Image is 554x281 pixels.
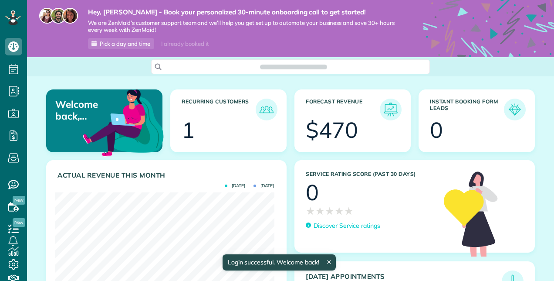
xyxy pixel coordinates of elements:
[314,221,380,230] p: Discover Service ratings
[88,19,397,34] span: We are ZenMaid’s customer support team and we’ll help you get set up to automate your business an...
[182,99,256,120] h3: Recurring Customers
[100,40,150,47] span: Pick a day and time
[39,8,55,24] img: maria-72a9807cf96188c08ef61303f053569d2e2a8a1cde33d635c8a3ac13582a053d.jpg
[225,184,245,188] span: [DATE]
[334,203,344,219] span: ★
[81,79,166,164] img: dashboard_welcome-42a62b7d889689a78055ac9021e634bf52bae3f8056760290aed330b23ab8690.png
[51,8,66,24] img: jorge-587dff0eeaa6aab1f244e6dc62b8924c3b6ad411094392a53c71c6c4a576187d.jpg
[306,203,315,219] span: ★
[55,99,124,122] p: Welcome back, [PERSON_NAME]!
[57,171,277,179] h3: Actual Revenue this month
[306,221,380,230] a: Discover Service ratings
[382,101,399,118] img: icon_forecast_revenue-8c13a41c7ed35a8dcfafea3cbb826a0462acb37728057bba2d056411b612bbbe.png
[306,182,319,203] div: 0
[344,203,354,219] span: ★
[62,8,78,24] img: michelle-19f622bdf1676172e81f8f8fba1fb50e276960ebfe0243fe18214015130c80e4.jpg
[315,203,325,219] span: ★
[430,119,443,141] div: 0
[88,38,154,49] a: Pick a day and time
[306,119,358,141] div: $470
[13,218,25,227] span: New
[156,38,214,49] div: I already booked it
[430,99,504,120] h3: Instant Booking Form Leads
[325,203,334,219] span: ★
[306,171,435,177] h3: Service Rating score (past 30 days)
[258,101,275,118] img: icon_recurring_customers-cf858462ba22bcd05b5a5880d41d6543d210077de5bb9ebc9590e49fd87d84ed.png
[222,254,335,271] div: Login successful. Welcome back!
[506,101,524,118] img: icon_form_leads-04211a6a04a5b2264e4ee56bc0799ec3eb69b7e499cbb523a139df1d13a81ae0.png
[182,119,195,141] div: 1
[269,62,318,71] span: Search ZenMaid…
[88,8,397,17] strong: Hey, [PERSON_NAME] - Book your personalized 30-minute onboarding call to get started!
[253,184,274,188] span: [DATE]
[306,99,380,120] h3: Forecast Revenue
[13,196,25,205] span: New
